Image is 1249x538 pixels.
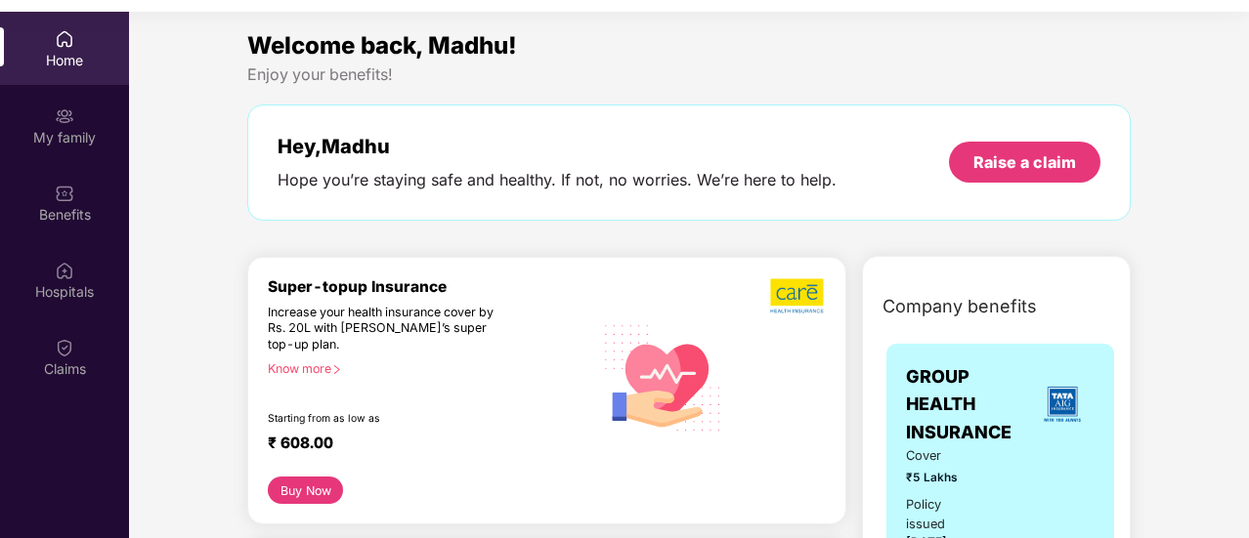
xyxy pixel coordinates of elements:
[278,135,837,158] div: Hey, Madhu
[268,434,574,457] div: ₹ 608.00
[770,277,826,314] img: b5dec4f62d2307b9de63beb79f102df3.png
[906,495,977,534] div: Policy issued
[883,293,1037,320] span: Company benefits
[247,64,1131,85] div: Enjoy your benefits!
[593,306,733,447] img: svg+xml;base64,PHN2ZyB4bWxucz0iaHR0cDovL3d3dy53My5vcmcvMjAwMC9zdmciIHhtbG5zOnhsaW5rPSJodHRwOi8vd3...
[973,151,1076,173] div: Raise a claim
[55,106,74,126] img: svg+xml;base64,PHN2ZyB3aWR0aD0iMjAiIGhlaWdodD0iMjAiIHZpZXdCb3g9IjAgMCAyMCAyMCIgZmlsbD0ibm9uZSIgeG...
[55,338,74,357] img: svg+xml;base64,PHN2ZyBpZD0iQ2xhaW0iIHhtbG5zPSJodHRwOi8vd3d3LnczLm9yZy8yMDAwL3N2ZyIgd2lkdGg9IjIwIi...
[906,446,977,466] span: Cover
[906,363,1030,446] span: GROUP HEALTH INSURANCE
[268,412,510,426] div: Starting from as low as
[55,184,74,203] img: svg+xml;base64,PHN2ZyBpZD0iQmVuZWZpdHMiIHhtbG5zPSJodHRwOi8vd3d3LnczLm9yZy8yMDAwL3N2ZyIgd2lkdGg9Ij...
[331,364,342,375] span: right
[268,277,593,296] div: Super-topup Insurance
[906,469,977,487] span: ₹5 Lakhs
[268,476,343,504] button: Buy Now
[1036,378,1089,431] img: insurerLogo
[268,305,509,353] div: Increase your health insurance cover by Rs. 20L with [PERSON_NAME]’s super top-up plan.
[278,170,837,190] div: Hope you’re staying safe and healthy. If not, no worries. We’re here to help.
[247,31,517,60] span: Welcome back, Madhu!
[55,261,74,280] img: svg+xml;base64,PHN2ZyBpZD0iSG9zcGl0YWxzIiB4bWxucz0iaHR0cDovL3d3dy53My5vcmcvMjAwMC9zdmciIHdpZHRoPS...
[268,361,581,375] div: Know more
[55,29,74,49] img: svg+xml;base64,PHN2ZyBpZD0iSG9tZSIgeG1sbnM9Imh0dHA6Ly93d3cudzMub3JnLzIwMDAvc3ZnIiB3aWR0aD0iMjAiIG...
